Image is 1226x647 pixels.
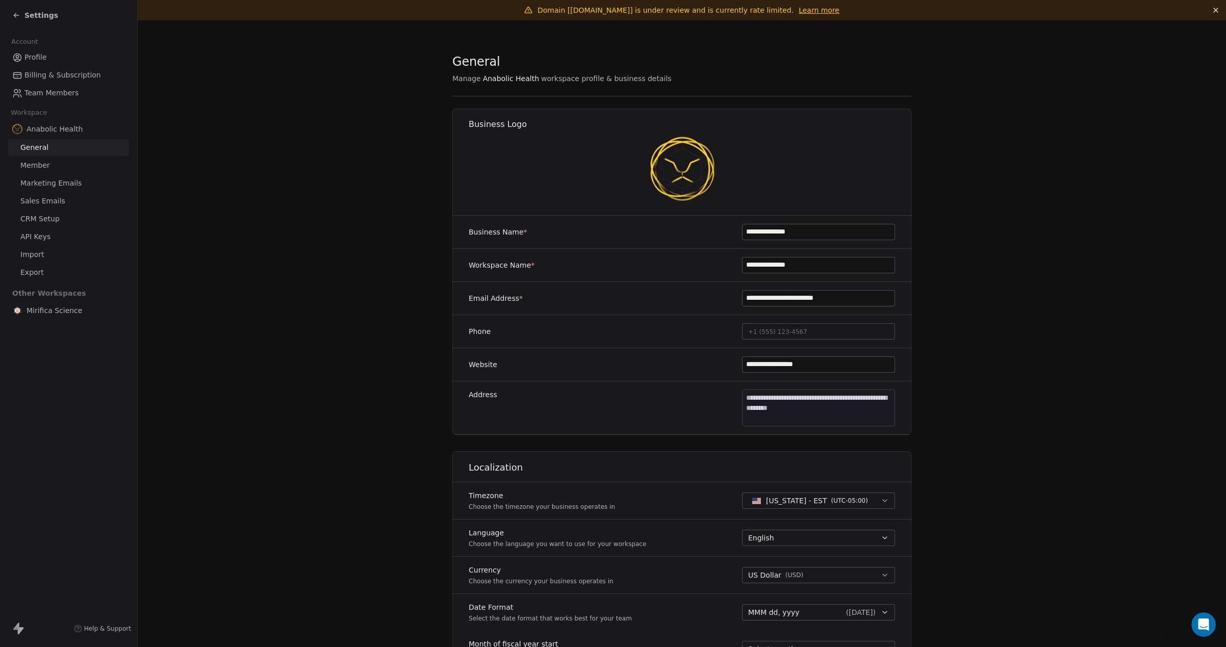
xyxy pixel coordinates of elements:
label: Address [469,390,497,400]
span: API Keys [20,231,50,242]
a: API Keys [8,228,129,245]
a: Member [8,157,129,174]
a: Billing & Subscription [8,67,129,84]
span: Profile [24,52,47,63]
img: Anabolic-Health-Icon-192.png [650,136,715,201]
a: Settings [12,10,58,20]
span: Settings [24,10,58,20]
button: +1 (555) 123-4567 [742,323,895,340]
iframe: Intercom live chat [1191,612,1216,637]
span: Marketing Emails [20,178,82,189]
span: ( USD ) [785,571,803,579]
span: Import [20,249,44,260]
span: US Dollar [748,570,781,581]
span: General [20,142,48,153]
p: Select the date format that works best for your team [469,614,632,623]
p: Choose the currency your business operates in [469,577,614,585]
label: Website [469,359,497,370]
span: Workspace [7,105,52,120]
span: Export [20,267,44,278]
a: Sales Emails [8,193,129,210]
span: Anabolic Health [483,73,539,84]
span: workspace profile & business details [541,73,672,84]
a: Export [8,264,129,281]
span: Mirifica Science [27,305,82,316]
span: MMM dd, yyyy [748,607,800,617]
span: Team Members [24,88,79,98]
span: Member [20,160,50,171]
p: Choose the timezone your business operates in [469,503,615,511]
label: Language [469,528,646,538]
span: Account [7,34,42,49]
label: Phone [469,326,491,337]
span: General [452,54,500,69]
span: ( UTC-05:00 ) [831,496,868,505]
a: Marketing Emails [8,175,129,192]
button: US Dollar(USD) [742,567,895,583]
span: [US_STATE] - EST [766,496,827,506]
a: Profile [8,49,129,66]
img: Anabolic-Health-Icon-192.png [12,124,22,134]
span: Manage [452,73,481,84]
p: Choose the language you want to use for your workspace [469,540,646,548]
a: Help & Support [74,625,131,633]
label: Currency [469,565,614,575]
span: English [748,533,774,543]
span: +1 (555) 123-4567 [748,328,807,335]
a: Team Members [8,85,129,101]
h1: Business Logo [469,119,912,130]
h1: Localization [469,461,912,474]
span: Anabolic Health [27,124,83,134]
label: Email Address [469,293,523,303]
a: General [8,139,129,156]
span: Domain [[DOMAIN_NAME]] is under review and is currently rate limited. [538,6,794,14]
span: Other Workspaces [8,285,90,301]
span: Help & Support [84,625,131,633]
a: Learn more [799,5,839,15]
span: ( [DATE] ) [846,607,876,617]
label: Date Format [469,602,632,612]
label: Workspace Name [469,260,534,270]
label: Business Name [469,227,527,237]
button: [US_STATE] - EST(UTC-05:00) [742,493,895,509]
span: Billing & Subscription [24,70,101,81]
a: Import [8,246,129,263]
a: CRM Setup [8,211,129,227]
img: MIRIFICA%20science_logo_icon-big.png [12,305,22,316]
label: Timezone [469,490,615,501]
span: Sales Emails [20,196,65,206]
span: CRM Setup [20,214,60,224]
